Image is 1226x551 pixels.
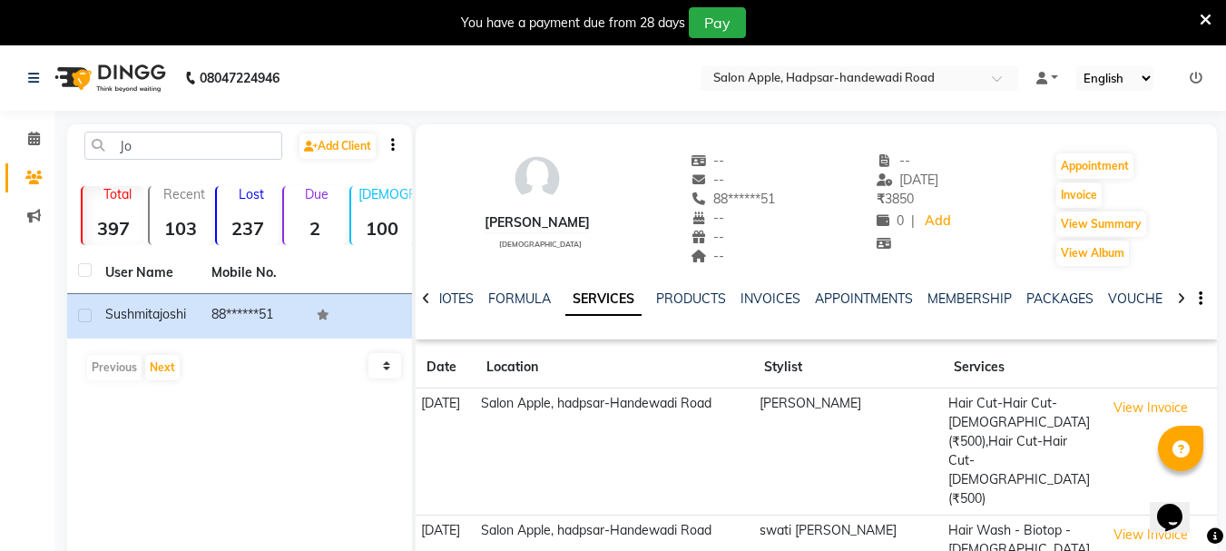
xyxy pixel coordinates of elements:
strong: 2 [284,217,346,240]
span: [DATE] [877,172,939,188]
button: View Invoice [1105,521,1196,549]
a: PRODUCTS [656,290,726,307]
td: Salon Apple, hadpsar-Handewadi Road [476,389,754,516]
button: View Summary [1056,212,1146,237]
a: VOUCHERS [1108,290,1180,307]
td: [PERSON_NAME] [753,389,943,516]
p: [DEMOGRAPHIC_DATA] [358,186,413,202]
p: Due [288,186,346,202]
strong: 103 [150,217,211,240]
a: FORMULA [488,290,551,307]
button: View Album [1056,241,1129,266]
p: Total [90,186,144,202]
span: ₹ [877,191,885,207]
span: -- [691,210,725,226]
span: sushmita [105,306,160,322]
a: MEMBERSHIP [927,290,1012,307]
button: Invoice [1056,182,1102,208]
button: Appointment [1056,153,1133,179]
a: APPOINTMENTS [815,290,913,307]
p: Lost [224,186,279,202]
strong: 100 [351,217,413,240]
span: 0 [877,212,904,229]
th: User Name [94,252,201,294]
button: Next [145,355,180,380]
a: NOTES [433,290,474,307]
a: INVOICES [741,290,800,307]
span: joshi [160,306,186,322]
span: [DEMOGRAPHIC_DATA] [499,240,582,249]
th: Location [476,347,754,389]
p: Recent [157,186,211,202]
td: [DATE] [416,389,475,516]
img: avatar [510,152,564,206]
th: Stylist [753,347,943,389]
b: 08047224946 [200,53,280,103]
span: 3850 [877,191,914,207]
a: SERVICES [565,283,642,316]
a: Add [922,209,954,234]
iframe: chat widget [1150,478,1208,533]
img: logo [46,53,171,103]
strong: 397 [83,217,144,240]
span: -- [691,153,725,169]
span: -- [691,248,725,264]
a: Add Client [299,133,376,159]
span: -- [691,229,725,245]
span: | [911,212,915,231]
th: Mobile No. [201,252,307,294]
span: -- [877,153,911,169]
button: Pay [689,7,746,38]
a: PACKAGES [1026,290,1094,307]
button: View Invoice [1105,394,1196,422]
div: [PERSON_NAME] [485,213,590,232]
input: Search by Name/Mobile/Email/Code [84,132,282,160]
th: Services [943,347,1099,389]
span: -- [691,172,725,188]
td: Hair Cut-Hair Cut-[DEMOGRAPHIC_DATA] (₹500),Hair Cut-Hair Cut-[DEMOGRAPHIC_DATA] (₹500) [943,389,1099,516]
div: You have a payment due from 28 days [461,14,685,33]
strong: 237 [217,217,279,240]
th: Date [416,347,475,389]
